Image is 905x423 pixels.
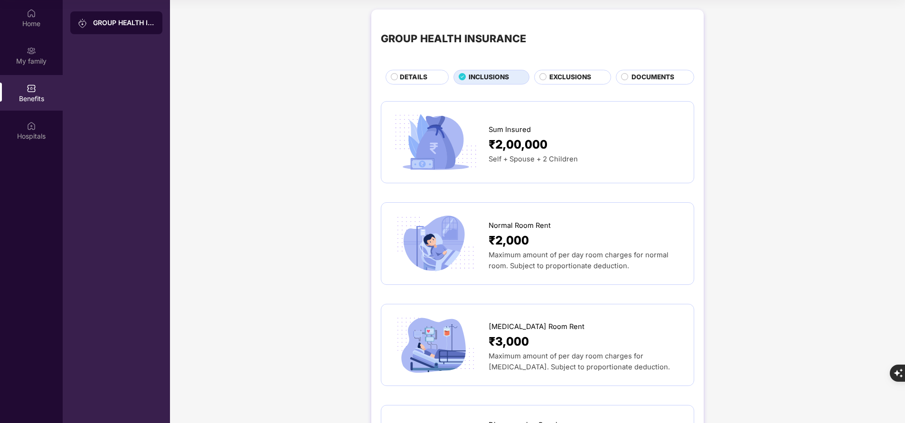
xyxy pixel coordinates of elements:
[489,332,529,351] span: ₹3,000
[489,124,531,135] span: Sum Insured
[381,30,526,47] div: GROUP HEALTH INSURANCE
[93,18,155,28] div: GROUP HEALTH INSURANCE
[489,155,578,163] span: Self + Spouse + 2 Children
[489,251,669,270] span: Maximum amount of per day room charges for normal room. Subject to proportionate deduction.
[391,314,481,376] img: icon
[469,72,509,82] span: INCLUSIONS
[27,46,36,56] img: svg+xml;base64,PHN2ZyB3aWR0aD0iMjAiIGhlaWdodD0iMjAiIHZpZXdCb3g9IjAgMCAyMCAyMCIgZmlsbD0ibm9uZSIgeG...
[489,352,670,371] span: Maximum amount of per day room charges for [MEDICAL_DATA]. Subject to proportionate deduction.
[489,231,529,250] span: ₹2,000
[27,9,36,18] img: svg+xml;base64,PHN2ZyBpZD0iSG9tZSIgeG1sbnM9Imh0dHA6Ly93d3cudzMub3JnLzIwMDAvc3ZnIiB3aWR0aD0iMjAiIG...
[632,72,674,82] span: DOCUMENTS
[391,212,481,275] img: icon
[489,135,547,154] span: ₹2,00,000
[489,220,551,231] span: Normal Room Rent
[549,72,591,82] span: EXCLUSIONS
[27,84,36,93] img: svg+xml;base64,PHN2ZyBpZD0iQmVuZWZpdHMiIHhtbG5zPSJodHRwOi8vd3d3LnczLm9yZy8yMDAwL3N2ZyIgd2lkdGg9Ij...
[78,19,87,28] img: svg+xml;base64,PHN2ZyB3aWR0aD0iMjAiIGhlaWdodD0iMjAiIHZpZXdCb3g9IjAgMCAyMCAyMCIgZmlsbD0ibm9uZSIgeG...
[27,121,36,131] img: svg+xml;base64,PHN2ZyBpZD0iSG9zcGl0YWxzIiB4bWxucz0iaHR0cDovL3d3dy53My5vcmcvMjAwMC9zdmciIHdpZHRoPS...
[489,321,584,332] span: [MEDICAL_DATA] Room Rent
[400,72,427,82] span: DETAILS
[391,111,481,174] img: icon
